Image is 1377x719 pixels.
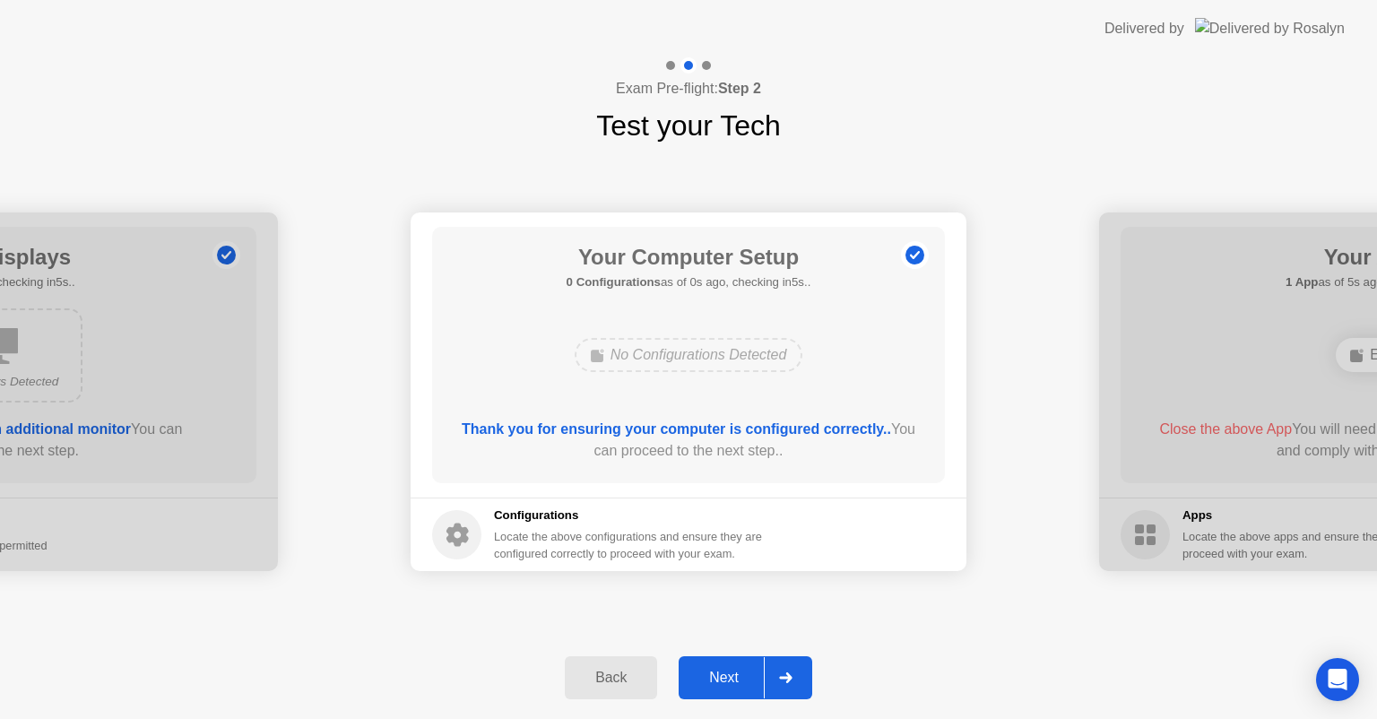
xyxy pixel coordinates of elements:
h4: Exam Pre-flight: [616,78,761,100]
img: Delivered by Rosalyn [1195,18,1345,39]
div: Locate the above configurations and ensure they are configured correctly to proceed with your exam. [494,528,766,562]
div: Open Intercom Messenger [1316,658,1359,701]
div: Next [684,670,764,686]
button: Next [679,656,812,699]
h1: Your Computer Setup [567,241,811,273]
div: Delivered by [1104,18,1184,39]
b: Step 2 [718,81,761,96]
button: Back [565,656,657,699]
h1: Test your Tech [596,104,781,147]
h5: Configurations [494,507,766,524]
div: Back [570,670,652,686]
h5: as of 0s ago, checking in5s.. [567,273,811,291]
div: No Configurations Detected [575,338,803,372]
div: You can proceed to the next step.. [458,419,920,462]
b: Thank you for ensuring your computer is configured correctly.. [462,421,891,437]
b: 0 Configurations [567,275,661,289]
